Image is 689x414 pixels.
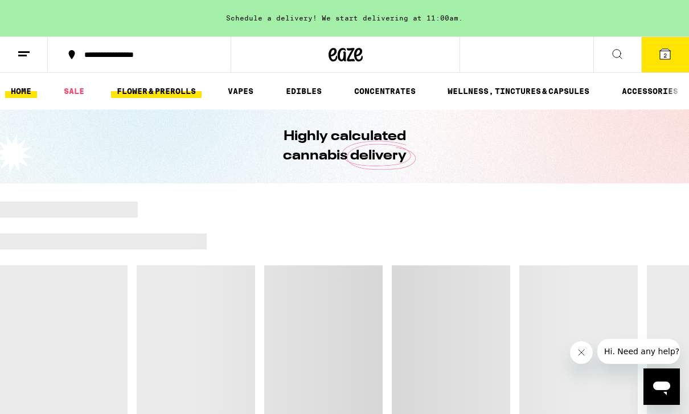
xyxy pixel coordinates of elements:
iframe: Button to launch messaging window [643,368,680,405]
iframe: Message from company [597,339,680,364]
h1: Highly calculated cannabis delivery [251,127,438,166]
a: HOME [5,84,37,98]
a: WELLNESS, TINCTURES & CAPSULES [442,84,595,98]
a: VAPES [222,84,259,98]
button: 2 [641,37,689,72]
a: SALE [58,84,90,98]
a: ACCESSORIES [616,84,684,98]
a: EDIBLES [280,84,327,98]
a: FLOWER & PREROLLS [111,84,202,98]
iframe: Close message [570,341,593,364]
a: CONCENTRATES [348,84,421,98]
span: 2 [663,52,667,59]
